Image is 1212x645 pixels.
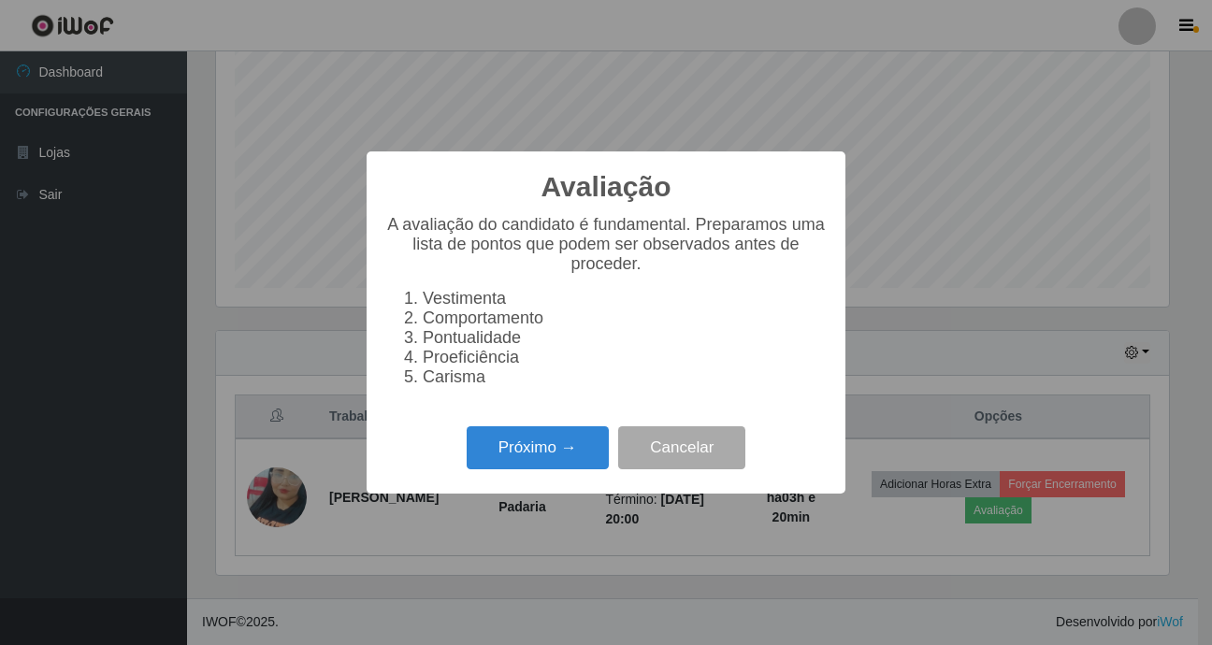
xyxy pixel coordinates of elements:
[423,289,827,308] li: Vestimenta
[467,426,609,470] button: Próximo →
[618,426,745,470] button: Cancelar
[423,328,827,348] li: Pontualidade
[423,348,827,367] li: Proeficiência
[423,308,827,328] li: Comportamento
[423,367,827,387] li: Carisma
[385,215,827,274] p: A avaliação do candidato é fundamental. Preparamos uma lista de pontos que podem ser observados a...
[541,170,671,204] h2: Avaliação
